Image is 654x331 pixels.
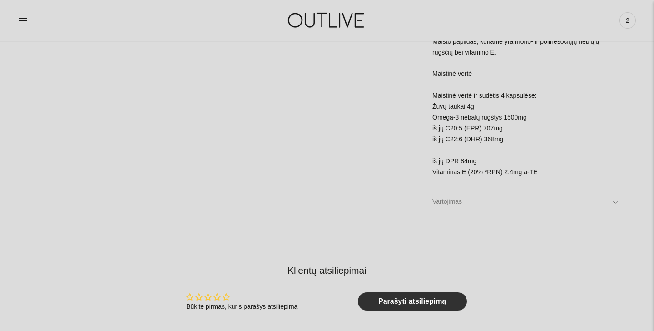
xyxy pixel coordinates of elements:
h2: Klientų atsiliepimai [44,264,610,277]
div: Average rating is 0.00 stars [186,292,297,302]
span: 2 [621,14,634,27]
div: Būkite pirmas, kuris parašys atsiliepimą [186,302,297,311]
a: Parašyti atsiliepimą [358,292,467,311]
img: OUTLIVE [270,5,384,36]
a: Vartojimas [432,187,618,216]
a: 2 [619,10,636,30]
